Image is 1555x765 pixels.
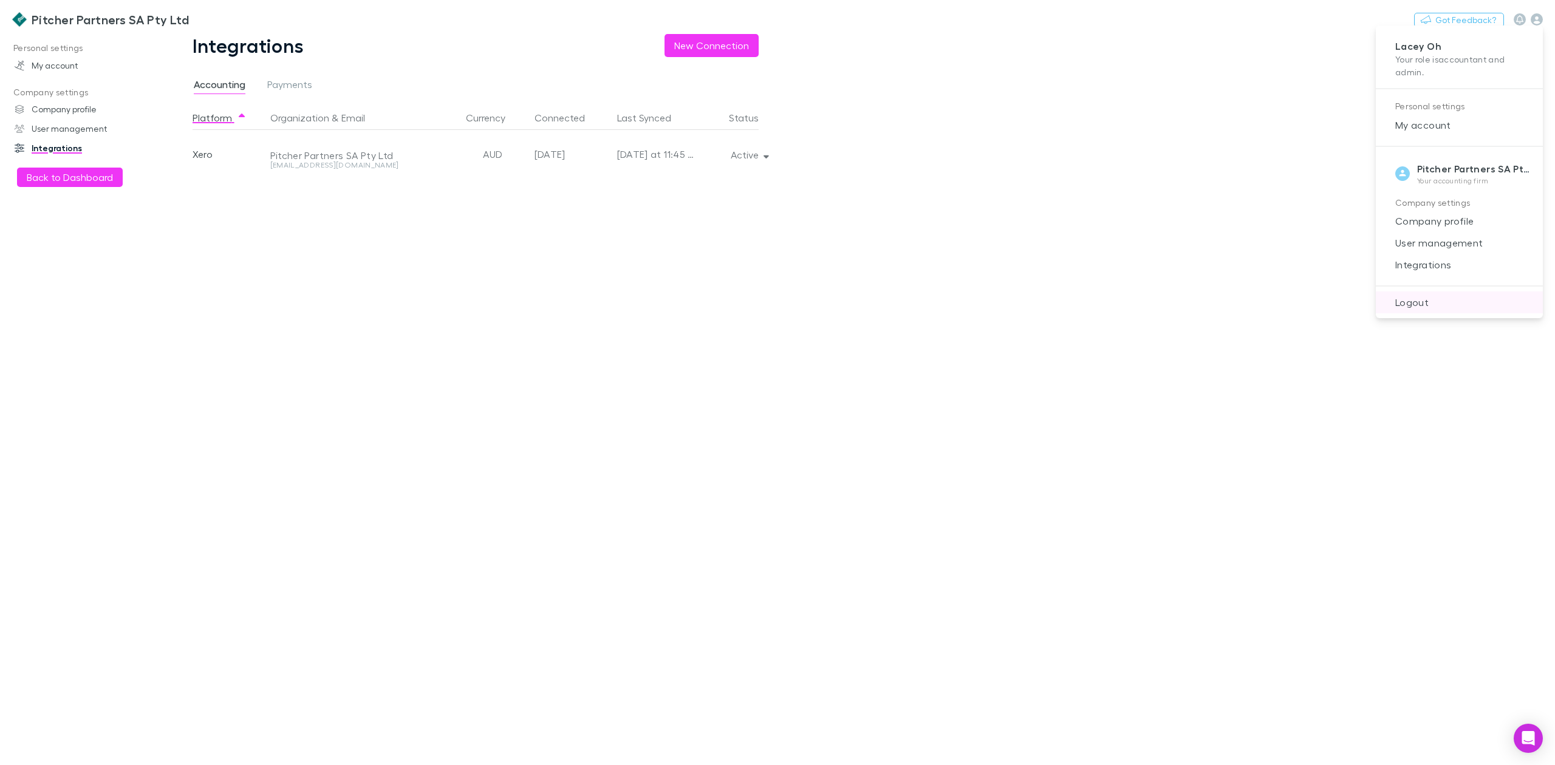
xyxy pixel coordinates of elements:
[1395,53,1523,78] p: Your role is accountant and admin .
[1386,118,1533,132] span: My account
[1417,163,1547,175] strong: Pitcher Partners SA Pty Ltd
[1386,257,1533,272] span: Integrations
[1395,195,1523,211] p: Company settings
[1386,295,1533,310] span: Logout
[1417,176,1533,186] p: Your accounting firm
[1395,40,1523,53] p: Lacey Oh
[1386,236,1533,250] span: User management
[1386,214,1533,228] span: Company profile
[1514,724,1543,753] div: Open Intercom Messenger
[1395,99,1523,114] p: Personal settings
